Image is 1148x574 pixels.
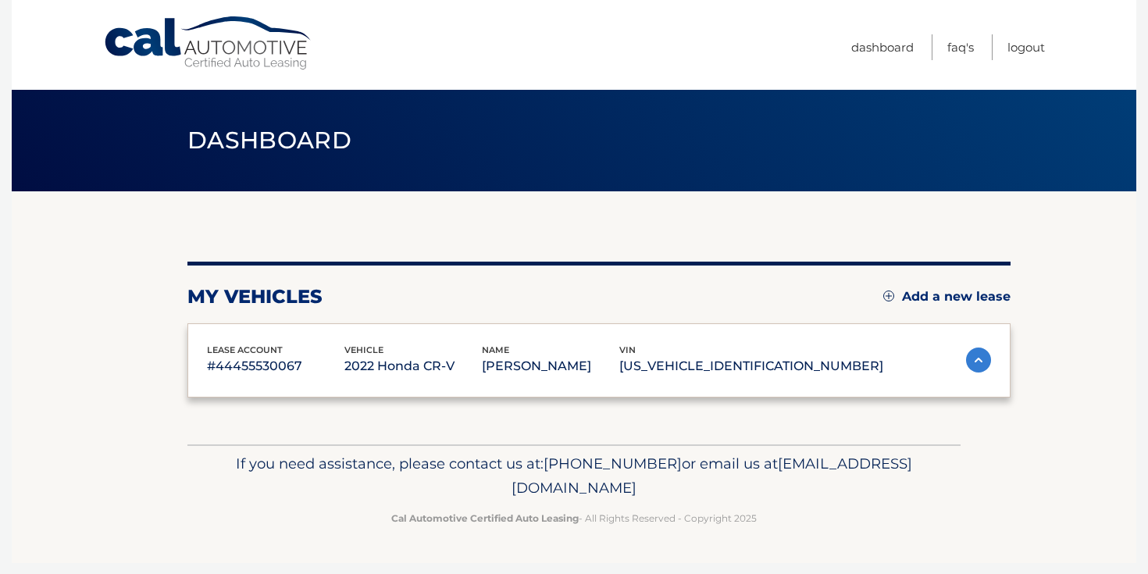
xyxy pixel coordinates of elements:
img: accordion-active.svg [966,348,991,373]
h2: my vehicles [187,285,323,308]
a: Add a new lease [883,289,1011,305]
span: name [482,344,509,355]
span: vin [619,344,636,355]
a: FAQ's [947,34,974,60]
a: Logout [1007,34,1045,60]
span: vehicle [344,344,383,355]
span: Dashboard [187,126,351,155]
p: #44455530067 [207,355,344,377]
strong: Cal Automotive Certified Auto Leasing [391,512,579,524]
p: [PERSON_NAME] [482,355,619,377]
span: [PHONE_NUMBER] [544,455,682,472]
p: 2022 Honda CR-V [344,355,482,377]
p: [US_VEHICLE_IDENTIFICATION_NUMBER] [619,355,883,377]
p: - All Rights Reserved - Copyright 2025 [198,510,950,526]
p: If you need assistance, please contact us at: or email us at [198,451,950,501]
a: Cal Automotive [103,16,314,71]
span: lease account [207,344,283,355]
img: add.svg [883,291,894,301]
a: Dashboard [851,34,914,60]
